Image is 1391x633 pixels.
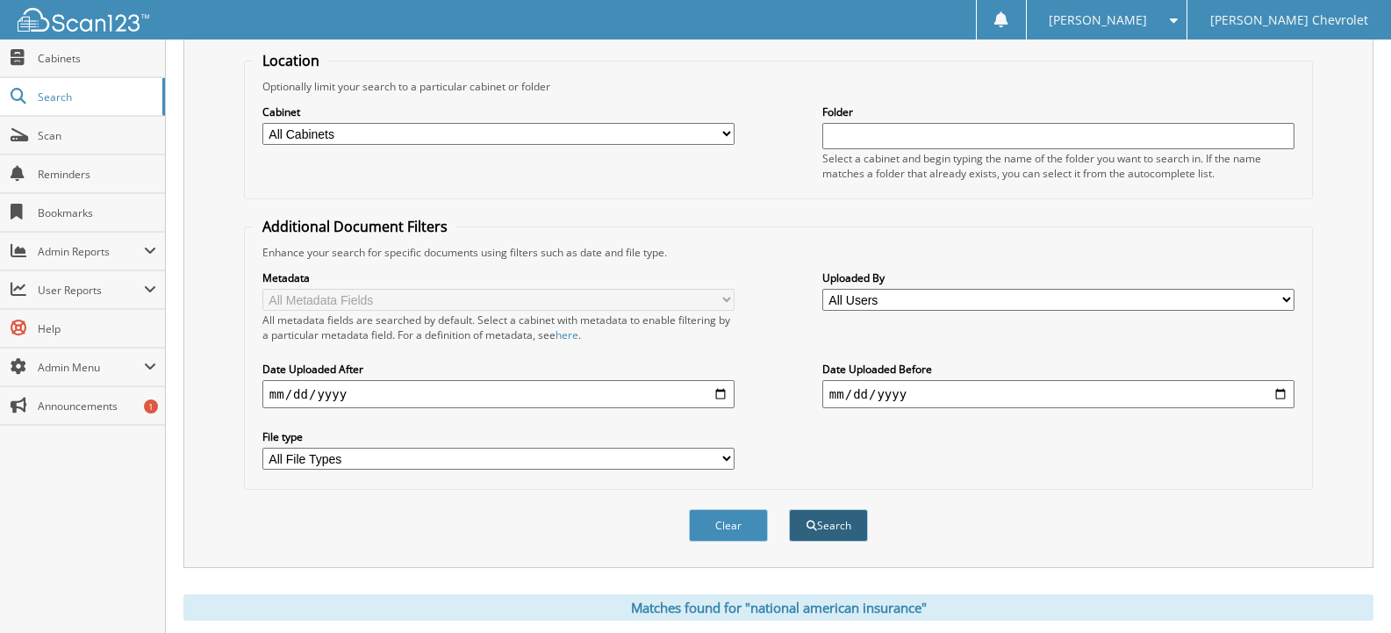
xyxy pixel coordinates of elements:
legend: Additional Document Filters [254,217,456,236]
span: Admin Reports [38,244,144,259]
span: User Reports [38,283,144,298]
input: end [822,380,1294,408]
span: Announcements [38,399,156,414]
div: Enhance your search for specific documents using filters such as date and file type. [254,245,1303,260]
button: Clear [689,509,768,542]
input: start [262,380,735,408]
span: Bookmarks [38,205,156,220]
span: [PERSON_NAME] [1049,15,1147,25]
img: scan123-logo-white.svg [18,8,149,32]
div: Matches found for "national american insurance" [183,594,1373,621]
label: Date Uploaded Before [822,362,1294,377]
label: Uploaded By [822,270,1294,285]
div: 1 [144,399,158,414]
span: Scan [38,128,156,143]
legend: Location [254,51,328,70]
div: All metadata fields are searched by default. Select a cabinet with metadata to enable filtering b... [262,313,735,342]
label: Cabinet [262,104,735,119]
span: Cabinets [38,51,156,66]
span: Reminders [38,167,156,182]
span: [PERSON_NAME] Chevrolet [1210,15,1368,25]
button: Search [789,509,868,542]
label: Folder [822,104,1294,119]
label: Date Uploaded After [262,362,735,377]
div: Select a cabinet and begin typing the name of the folder you want to search in. If the name match... [822,151,1294,181]
label: Metadata [262,270,735,285]
div: Optionally limit your search to a particular cabinet or folder [254,79,1303,94]
span: Admin Menu [38,360,144,375]
span: Help [38,321,156,336]
a: here [556,327,578,342]
span: Search [38,90,154,104]
label: File type [262,429,735,444]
